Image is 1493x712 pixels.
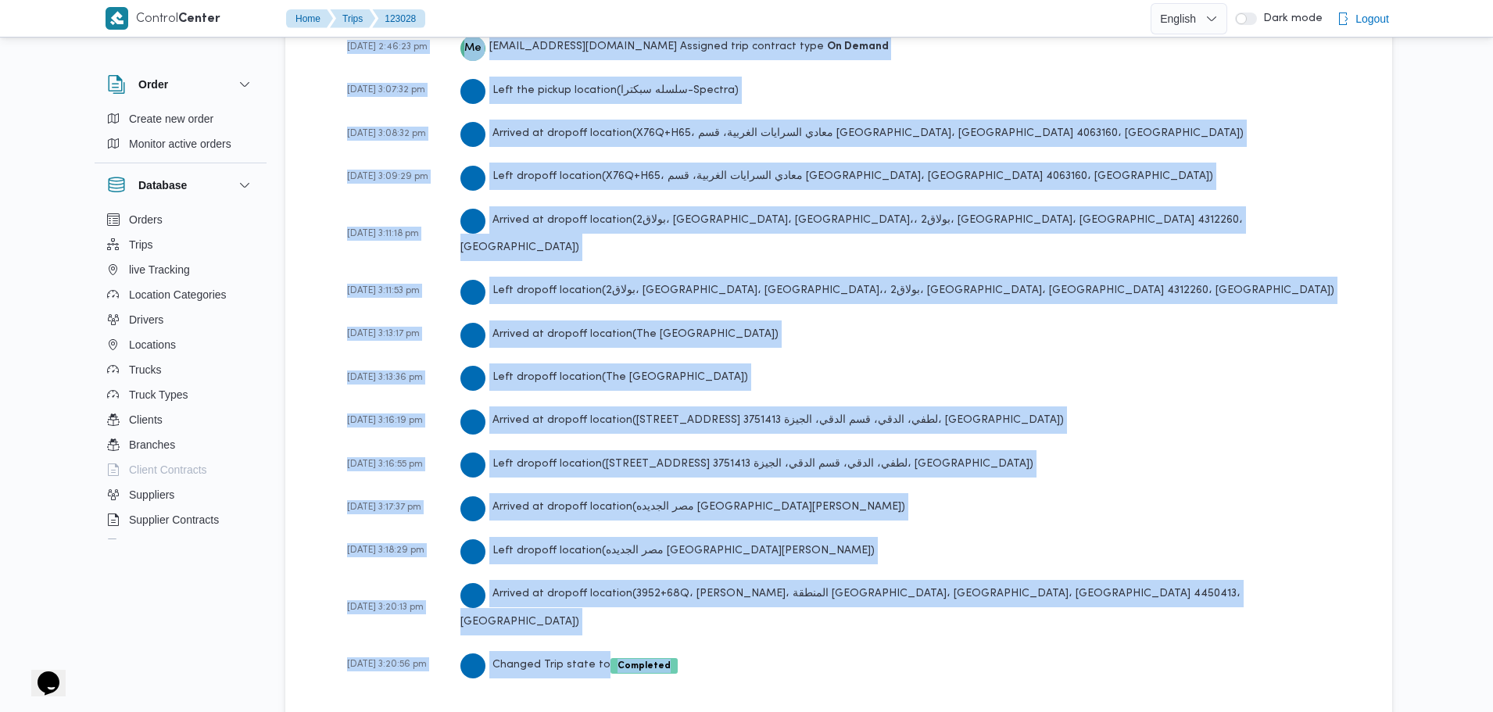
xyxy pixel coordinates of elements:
button: Monitor active orders [101,131,260,156]
button: Database [107,176,254,195]
div: Arrived at dropoff location ( [STREET_ADDRESS] لطفي، الدقي، قسم الدقي، الجيزة 3751413، [GEOGRAPHI... [460,406,1064,434]
span: Monitor active orders [129,134,231,153]
button: Home [286,9,333,28]
span: [DATE] 3:16:55 pm [347,460,423,469]
button: Create new order [101,106,260,131]
button: Clients [101,407,260,432]
b: Center [178,13,220,25]
span: [DATE] 3:08:32 pm [347,129,426,138]
span: [DATE] 3:20:56 pm [347,660,427,669]
span: Clients [129,410,163,429]
span: [DATE] 3:20:13 pm [347,603,424,612]
div: Left dropoff location ( بولاق2، [GEOGRAPHIC_DATA]، [GEOGRAPHIC_DATA]‬،، بولاق2، [GEOGRAPHIC_DATA]... [460,277,1334,304]
div: Left dropoff location ( X76Q+H65، معادي السرايات الغربية، قسم [GEOGRAPHIC_DATA]، [GEOGRAPHIC_DATA... [460,163,1213,190]
span: [DATE] 3:11:53 pm [347,286,420,295]
span: Logout [1355,9,1389,28]
div: Arrived at dropoff location ( بولاق2، [GEOGRAPHIC_DATA]، [GEOGRAPHIC_DATA]‬،، بولاق2، [GEOGRAPHIC... [460,206,1357,261]
button: Trucks [101,357,260,382]
span: Dark mode [1257,13,1323,25]
button: Logout [1330,3,1395,34]
div: Changed Trip state to [460,651,678,678]
div: Left dropoff location ( مصر الجديده [GEOGRAPHIC_DATA][PERSON_NAME] ) [460,537,875,564]
button: Suppliers [101,482,260,507]
iframe: chat widget [16,649,66,696]
b: Completed [618,661,671,671]
div: Arrived at dropoff location ( X76Q+H65، معادي السرايات الغربية، قسم [GEOGRAPHIC_DATA]، [GEOGRAPHI... [460,120,1244,147]
span: Trucks [129,360,161,379]
img: X8yXhbKr1z7QwAAAABJRU5ErkJggg== [106,7,128,30]
span: [DATE] 2:46:23 pm [347,42,428,52]
span: Orders [129,210,163,229]
span: [EMAIL_ADDRESS][DOMAIN_NAME] [489,41,677,52]
span: live Tracking [129,260,190,279]
button: Branches [101,432,260,457]
button: 123028 [372,9,425,28]
div: Left dropoff location ( [STREET_ADDRESS] لطفي، الدقي، قسم الدقي، الجيزة 3751413، [GEOGRAPHIC_DATA] ) [460,450,1033,478]
span: Drivers [129,310,163,329]
span: Create new order [129,109,213,128]
span: Branches [129,435,175,454]
div: Mohamed.elsayed@illa.com.eg [460,36,485,61]
span: Client Contracts [129,460,207,479]
span: Devices [129,535,168,554]
button: Trips [101,232,260,257]
span: [DATE] 3:16:19 pm [347,416,423,425]
span: Location Categories [129,285,227,304]
span: [DATE] 3:18:29 pm [347,546,424,555]
button: Supplier Contracts [101,507,260,532]
span: [DATE] 3:13:17 pm [347,329,420,338]
span: [DATE] 3:09:29 pm [347,172,428,181]
div: Assigned trip contract type [460,33,889,60]
span: [DATE] 3:17:37 pm [347,503,421,512]
div: Left the pickup location ( سلسله سبكترا-Spectra ) [460,77,739,104]
button: Truck Types [101,382,260,407]
h3: Database [138,176,187,195]
h3: Order [138,75,168,94]
div: Arrived at dropoff location ( مصر الجديده [GEOGRAPHIC_DATA][PERSON_NAME] ) [460,493,905,521]
span: Suppliers [129,485,174,504]
div: Order [95,106,267,163]
span: Me [464,36,482,61]
button: Location Categories [101,282,260,307]
span: Trips [129,235,153,254]
span: [DATE] 3:11:18 pm [347,229,419,238]
span: [DATE] 3:07:32 pm [347,85,425,95]
span: Completed [610,658,678,674]
button: Order [107,75,254,94]
button: Locations [101,332,260,357]
button: Orders [101,207,260,232]
div: Database [95,207,267,546]
button: Trips [330,9,375,28]
span: Supplier Contracts [129,510,219,529]
button: Devices [101,532,260,557]
div: Arrived at dropoff location ( 3952+68Q، [PERSON_NAME]، المنطقة [GEOGRAPHIC_DATA]، [GEOGRAPHIC_DAT... [460,580,1357,635]
span: [DATE] 3:13:36 pm [347,373,423,382]
span: Truck Types [129,385,188,404]
button: live Tracking [101,257,260,282]
span: Locations [129,335,176,354]
div: Left dropoff location ( The [GEOGRAPHIC_DATA] ) [460,363,748,391]
div: Arrived at dropoff location ( The [GEOGRAPHIC_DATA] ) [460,320,779,348]
button: Drivers [101,307,260,332]
b: On Demand [827,41,889,52]
button: Client Contracts [101,457,260,482]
